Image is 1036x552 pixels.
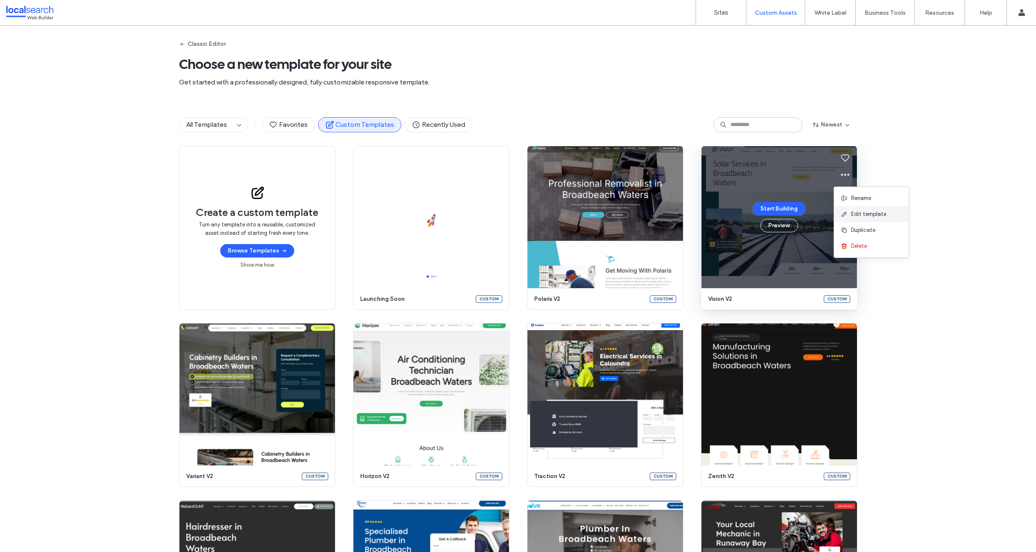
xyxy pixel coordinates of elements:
[240,261,274,269] a: Show me how
[19,6,37,13] span: Help
[851,210,886,218] span: Edit template
[179,78,857,87] span: Get started with a professionally designed, fully customizable responsive template.
[851,226,875,234] span: Duplicate
[760,219,798,232] button: Preview
[318,117,401,132] button: Custom Templates
[534,472,645,481] span: traction v2
[405,117,472,132] button: Recently Used
[824,295,850,303] div: Custom
[815,9,846,16] label: White Label
[302,473,328,480] div: Custom
[980,9,992,16] label: Help
[262,117,315,132] button: Favorites
[476,473,502,480] div: Custom
[708,472,819,481] span: zenith v2
[269,120,308,129] span: Favorites
[196,221,318,237] span: Turn any template into a reusable, customized asset instead of starting fresh every time.
[650,473,676,480] div: Custom
[360,472,471,481] span: horizon v2
[714,9,728,16] label: Sites
[806,118,857,131] button: Newest
[708,295,819,303] span: vision v2
[650,295,676,303] div: Custom
[186,472,297,481] span: variant v2
[534,295,645,303] span: polaris v2
[851,242,867,250] span: Delete
[476,295,502,303] div: Custom
[186,121,227,129] span: All Templates
[325,120,394,129] span: Custom Templates
[360,295,471,303] span: launching soon
[179,56,857,73] span: Choose a new template for your site
[851,194,871,202] span: Rename
[865,9,906,16] label: Business Tools
[179,118,234,132] button: All Templates
[755,9,797,16] label: Custom Assets
[220,244,294,258] button: Browse Templates
[179,37,226,51] button: Classic Editor
[925,9,954,16] label: Resources
[824,473,850,480] div: Custom
[196,206,318,219] span: Create a custom template
[412,120,465,129] span: Recently Used
[753,202,805,216] button: Start Building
